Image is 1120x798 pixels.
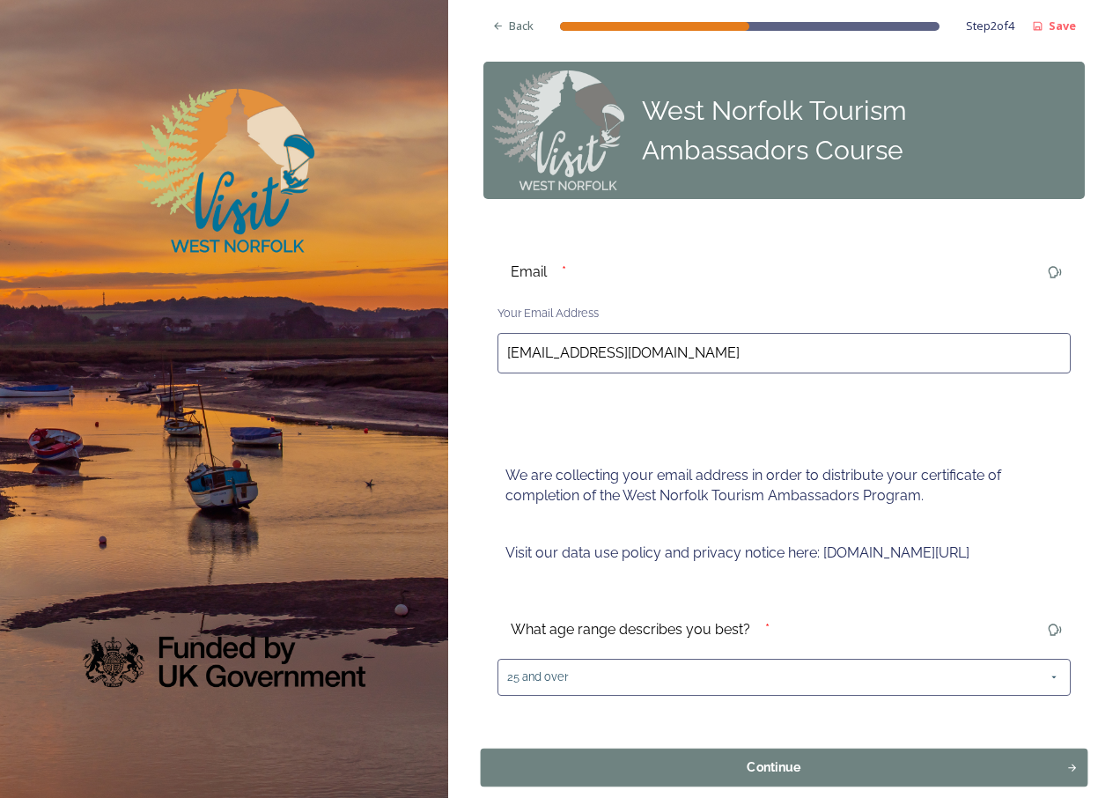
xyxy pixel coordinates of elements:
[505,543,1063,564] p: Visit our data use policy and privacy notice here: [DOMAIN_NAME][URL]
[642,91,1076,170] div: West Norfolk Tourism Ambassadors Course
[509,18,534,34] span: Back
[507,669,568,685] span: 25 and over
[505,466,1063,506] p: We are collecting your email address in order to distribute your certificate of completion of the...
[966,18,1014,34] span: Step 2 of 4
[1049,18,1076,33] strong: Save
[490,757,1057,776] div: Continue
[480,748,1087,786] button: Continue
[497,610,763,651] div: What age range describes you best?
[497,307,599,320] span: Your Email Address
[492,70,624,190] img: Step-0_VWN_Logo_for_Panel%20on%20all%20steps.png
[497,333,1071,373] input: email@domain.com
[497,252,560,293] div: Email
